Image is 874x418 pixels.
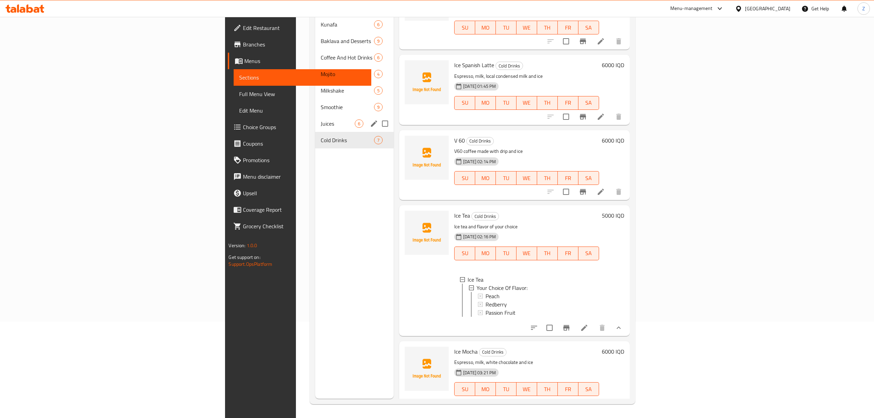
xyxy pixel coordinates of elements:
[454,171,475,185] button: SU
[516,96,537,110] button: WE
[228,185,371,201] a: Upsell
[228,168,371,185] a: Menu disclaimer
[516,171,537,185] button: WE
[581,173,596,183] span: SA
[499,173,514,183] span: TU
[228,20,371,36] a: Edit Restaurant
[460,233,499,240] span: [DATE] 02:16 PM
[602,136,624,145] h6: 6000 IQD
[239,90,365,98] span: Full Menu View
[315,33,394,49] div: Baklava and Desserts9
[454,96,475,110] button: SU
[228,53,371,69] a: Menus
[537,96,558,110] button: TH
[315,66,394,82] div: Mojito4
[475,171,496,185] button: MO
[575,184,591,200] button: Branch-specific-item
[486,300,507,309] span: Redberry
[374,137,382,144] span: 7
[575,108,591,125] button: Branch-specific-item
[454,247,475,260] button: SU
[405,136,449,180] img: V 60
[315,132,394,148] div: Cold Drinks7
[581,248,596,258] span: SA
[374,38,382,44] span: 9
[610,320,627,336] button: show more
[558,171,578,185] button: FR
[374,136,383,144] div: items
[578,247,599,260] button: SA
[460,83,499,90] span: [DATE] 01:45 PM
[578,171,599,185] button: SA
[499,248,514,258] span: TU
[457,23,472,33] span: SU
[561,248,576,258] span: FR
[374,37,383,45] div: items
[602,211,624,220] h6: 5000 IQD
[478,173,493,183] span: MO
[615,324,623,332] svg: Show Choices
[597,188,605,196] a: Edit menu item
[454,60,494,70] span: Ice Spanish Latte
[374,87,382,94] span: 5
[457,173,472,183] span: SU
[457,248,472,258] span: SU
[594,320,610,336] button: delete
[581,98,596,108] span: SA
[228,36,371,53] a: Branches
[496,62,523,70] span: Cold Drinks
[526,320,542,336] button: sort-choices
[374,71,382,77] span: 4
[578,382,599,396] button: SA
[580,324,588,332] a: Edit menu item
[542,321,557,335] span: Select to update
[559,34,573,49] span: Select to update
[516,382,537,396] button: WE
[228,218,371,234] a: Grocery Checklist
[457,384,472,394] span: SU
[454,222,599,231] p: Ice tea and flavor of your choice
[519,23,534,33] span: WE
[499,23,514,33] span: TU
[537,247,558,260] button: TH
[228,152,371,168] a: Promotions
[578,96,599,110] button: SA
[575,395,591,411] button: Branch-specific-item
[405,347,449,391] img: Ice Mocha
[315,16,394,33] div: Kunafa6
[321,53,374,62] span: Coffee And Hot Drinks
[559,109,573,124] span: Select to update
[486,292,500,300] span: Peach
[478,248,493,258] span: MO
[561,23,576,33] span: FR
[581,384,596,394] span: SA
[486,309,515,317] span: Passion Fruit
[243,24,365,32] span: Edit Restaurant
[243,222,365,230] span: Grocery Checklist
[496,21,516,34] button: TU
[405,211,449,255] img: Ice Tea
[610,33,627,50] button: delete
[243,139,365,148] span: Coupons
[374,20,383,29] div: items
[578,21,599,34] button: SA
[239,73,365,82] span: Sections
[540,173,555,183] span: TH
[475,382,496,396] button: MO
[228,241,245,250] span: Version:
[558,21,578,34] button: FR
[519,248,534,258] span: WE
[228,260,272,269] a: Support.OpsPlatform
[243,40,365,49] span: Branches
[559,185,573,199] span: Select to update
[610,108,627,125] button: delete
[561,98,576,108] span: FR
[234,86,371,102] a: Full Menu View
[454,147,599,156] p: V60 coffee made with drip and ice
[315,13,394,151] nav: Menu sections
[454,135,465,146] span: V 60
[478,23,493,33] span: MO
[537,171,558,185] button: TH
[540,248,555,258] span: TH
